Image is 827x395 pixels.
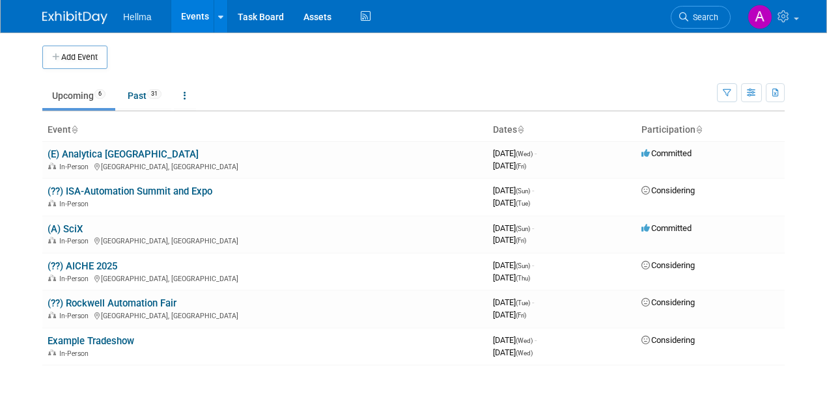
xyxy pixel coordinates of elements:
span: (Fri) [516,237,526,244]
span: [DATE] [493,260,534,270]
img: In-Person Event [48,163,56,169]
a: Past31 [118,83,171,108]
span: Search [688,12,718,22]
span: (Wed) [516,150,533,157]
span: [DATE] [493,335,537,345]
button: Add Event [42,46,107,69]
span: Hellma [123,12,152,22]
span: (Fri) [516,163,526,170]
a: Sort by Participation Type [695,124,702,135]
img: In-Person Event [48,275,56,281]
span: [DATE] [493,347,533,357]
span: Considering [641,185,695,195]
span: Committed [641,223,692,233]
a: (??) AICHE 2025 [48,260,117,272]
span: (Wed) [516,337,533,344]
span: 6 [94,89,105,99]
a: Search [671,6,731,29]
span: [DATE] [493,223,534,233]
span: (Tue) [516,299,530,306]
span: - [532,185,534,195]
span: - [535,148,537,158]
span: (Sun) [516,262,530,269]
span: [DATE] [493,273,530,282]
th: Dates [488,119,636,141]
img: In-Person Event [48,312,56,318]
span: [DATE] [493,161,526,170]
th: Participation [636,119,785,141]
img: ExhibitDay [42,11,107,24]
a: Sort by Start Date [517,124,524,135]
div: [GEOGRAPHIC_DATA], [GEOGRAPHIC_DATA] [48,310,483,320]
span: In-Person [59,349,92,358]
th: Event [42,119,488,141]
div: [GEOGRAPHIC_DATA], [GEOGRAPHIC_DATA] [48,235,483,245]
span: (Sun) [516,225,530,232]
span: [DATE] [493,198,530,208]
span: In-Person [59,275,92,283]
img: In-Person Event [48,349,56,356]
img: In-Person Event [48,200,56,206]
span: Considering [641,260,695,270]
div: [GEOGRAPHIC_DATA], [GEOGRAPHIC_DATA] [48,161,483,171]
span: In-Person [59,312,92,320]
span: (Wed) [516,349,533,357]
span: - [532,223,534,233]
a: (A) SciX [48,223,83,235]
span: 31 [147,89,161,99]
span: - [532,260,534,270]
span: In-Person [59,237,92,245]
span: Committed [641,148,692,158]
a: Example Tradeshow [48,335,134,347]
span: [DATE] [493,297,534,307]
span: Considering [641,335,695,345]
span: (Thu) [516,275,530,282]
span: - [532,297,534,307]
img: In-Person Event [48,237,56,243]
span: [DATE] [493,185,534,195]
span: Considering [641,297,695,307]
span: [DATE] [493,310,526,320]
a: Upcoming6 [42,83,115,108]
span: [DATE] [493,148,537,158]
span: (Tue) [516,200,530,207]
a: Sort by Event Name [71,124,77,135]
span: (Sun) [516,187,530,195]
span: In-Person [59,163,92,171]
a: (??) Rockwell Automation Fair [48,297,176,309]
div: [GEOGRAPHIC_DATA], [GEOGRAPHIC_DATA] [48,273,483,283]
span: In-Person [59,200,92,208]
a: (??) ISA-Automation Summit and Expo [48,185,212,197]
span: - [535,335,537,345]
span: [DATE] [493,235,526,245]
a: (E) Analytica [GEOGRAPHIC_DATA] [48,148,199,160]
img: Amanda Moreno [748,5,772,29]
span: (Fri) [516,312,526,319]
